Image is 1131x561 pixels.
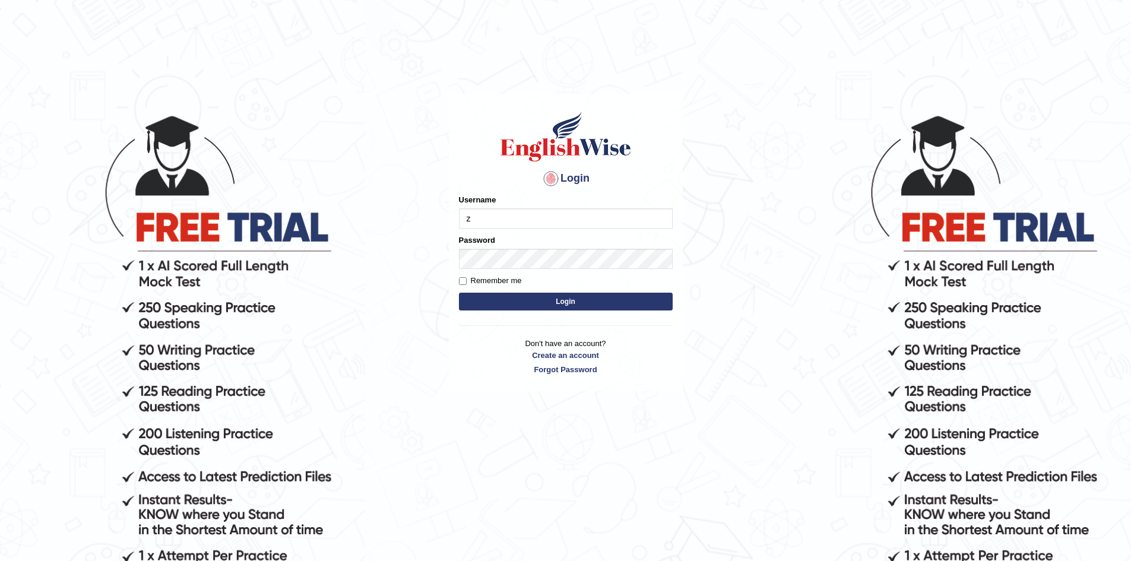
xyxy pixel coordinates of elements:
label: Username [459,194,496,205]
a: Forgot Password [459,364,673,375]
button: Login [459,293,673,310]
h4: Login [459,169,673,188]
input: Remember me [459,277,467,285]
label: Remember me [459,275,522,287]
a: Create an account [459,350,673,361]
label: Password [459,234,495,246]
img: Logo of English Wise sign in for intelligent practice with AI [498,110,633,163]
p: Don't have an account? [459,338,673,375]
